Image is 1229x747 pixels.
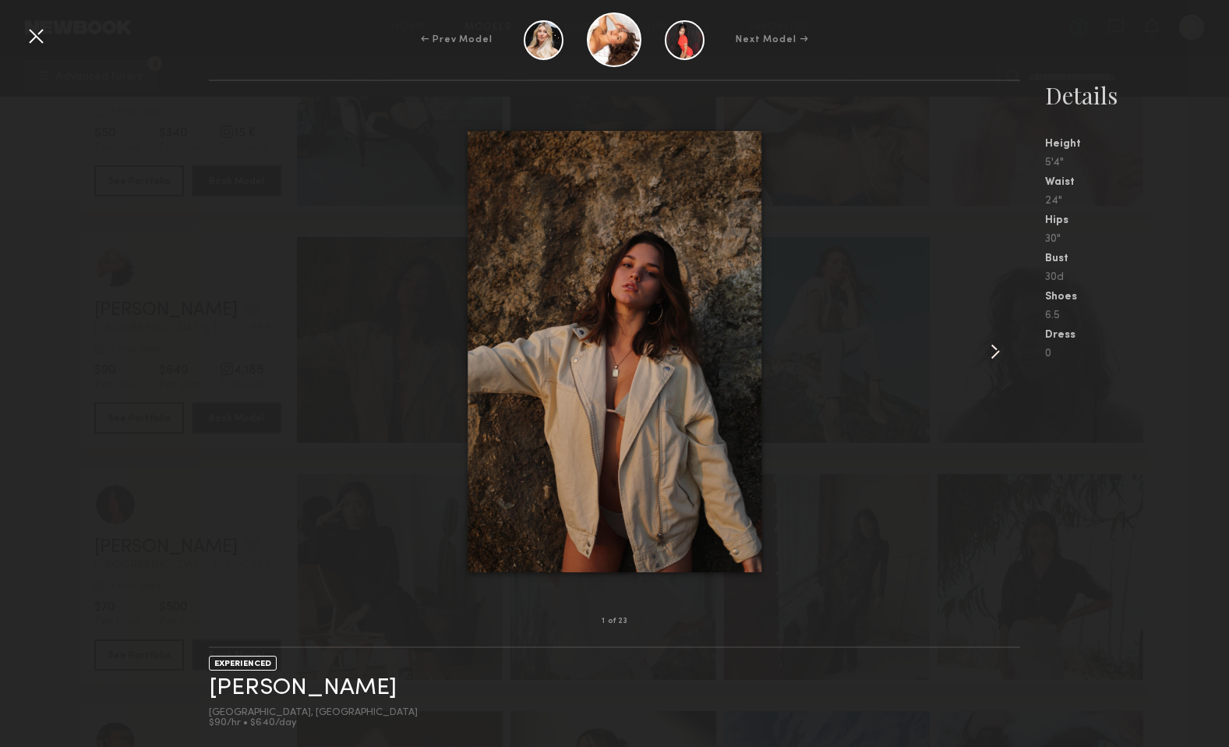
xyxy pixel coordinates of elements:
div: Hips [1045,215,1229,226]
a: [PERSON_NAME] [209,676,397,700]
div: EXPERIENCED [209,656,277,671]
div: ← Prev Model [421,33,493,47]
div: 24" [1045,196,1229,207]
div: Dress [1045,330,1229,341]
div: 0 [1045,349,1229,359]
div: 30d [1045,272,1229,283]
div: 5'4" [1045,158,1229,168]
div: 6.5 [1045,310,1229,321]
div: [GEOGRAPHIC_DATA], [GEOGRAPHIC_DATA] [209,708,418,718]
div: 30" [1045,234,1229,245]
div: Details [1045,80,1229,111]
div: Bust [1045,253,1229,264]
div: Next Model → [736,33,808,47]
div: Height [1045,139,1229,150]
div: $90/hr • $640/day [209,718,418,728]
div: Waist [1045,177,1229,188]
div: 1 of 23 [602,618,627,625]
div: Shoes [1045,292,1229,303]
